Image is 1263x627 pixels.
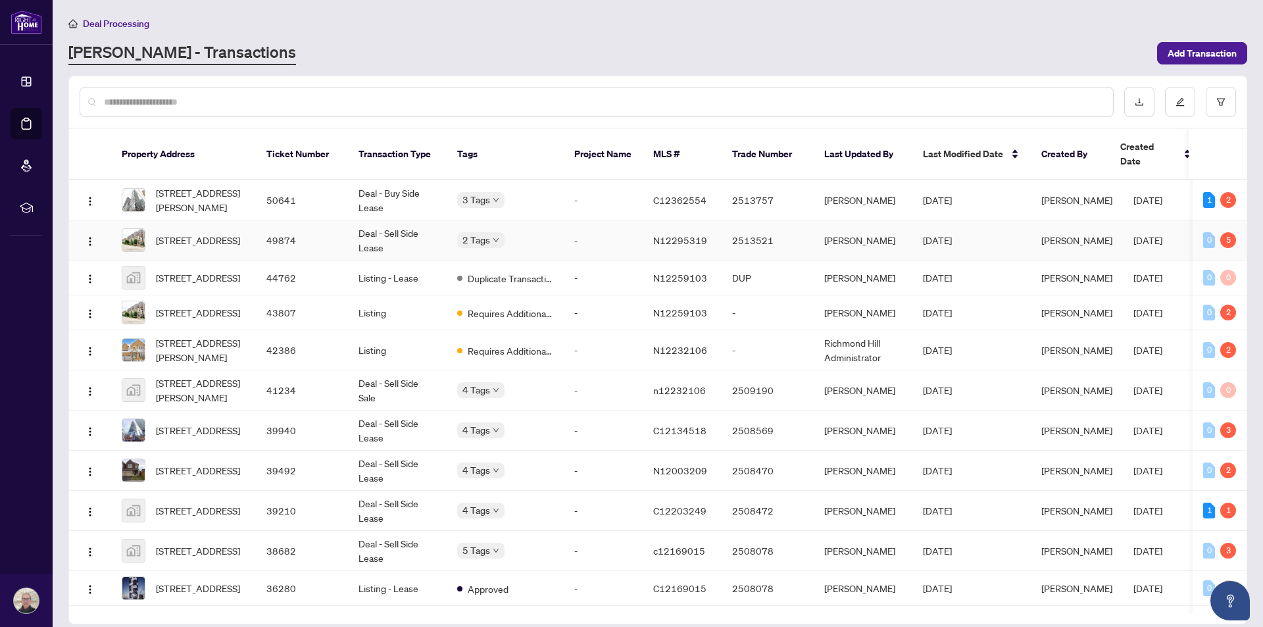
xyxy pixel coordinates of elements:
[1203,232,1215,248] div: 0
[156,336,245,364] span: [STREET_ADDRESS][PERSON_NAME]
[923,582,952,594] span: [DATE]
[468,271,553,286] span: Duplicate Transaction
[1203,192,1215,208] div: 1
[68,19,78,28] span: home
[462,232,490,247] span: 2 Tags
[722,220,814,261] td: 2513521
[348,330,447,370] td: Listing
[80,460,101,481] button: Logo
[80,578,101,599] button: Logo
[653,582,706,594] span: C12169015
[156,463,240,478] span: [STREET_ADDRESS]
[85,346,95,357] img: Logo
[1133,307,1162,318] span: [DATE]
[1220,382,1236,398] div: 0
[85,274,95,284] img: Logo
[1041,194,1112,206] span: [PERSON_NAME]
[468,306,553,320] span: Requires Additional Docs
[348,129,447,180] th: Transaction Type
[85,547,95,557] img: Logo
[653,464,707,476] span: N12003209
[1133,384,1162,396] span: [DATE]
[156,423,240,438] span: [STREET_ADDRESS]
[1203,463,1215,478] div: 0
[122,419,145,441] img: thumbnail-img
[493,387,499,393] span: down
[653,384,706,396] span: n12232106
[1133,344,1162,356] span: [DATE]
[1157,42,1247,64] button: Add Transaction
[11,10,42,34] img: logo
[256,370,348,411] td: 41234
[122,301,145,324] img: thumbnail-img
[156,581,240,595] span: [STREET_ADDRESS]
[1220,192,1236,208] div: 2
[1203,305,1215,320] div: 0
[256,411,348,451] td: 39940
[1133,545,1162,557] span: [DATE]
[923,545,952,557] span: [DATE]
[564,531,643,571] td: -
[493,547,499,554] span: down
[564,295,643,330] td: -
[256,295,348,330] td: 43807
[564,330,643,370] td: -
[122,189,145,211] img: thumbnail-img
[1041,307,1112,318] span: [PERSON_NAME]
[468,343,553,358] span: Requires Additional Docs
[348,261,447,295] td: Listing - Lease
[1133,505,1162,516] span: [DATE]
[1203,422,1215,438] div: 0
[722,411,814,451] td: 2508569
[468,582,508,596] span: Approved
[493,197,499,203] span: down
[1203,270,1215,286] div: 0
[1203,503,1215,518] div: 1
[653,505,706,516] span: C12203249
[156,233,240,247] span: [STREET_ADDRESS]
[923,344,952,356] span: [DATE]
[814,330,912,370] td: Richmond Hill Administrator
[85,386,95,397] img: Logo
[1220,232,1236,248] div: 5
[814,411,912,451] td: [PERSON_NAME]
[462,192,490,207] span: 3 Tags
[722,451,814,491] td: 2508470
[1041,505,1112,516] span: [PERSON_NAME]
[122,339,145,361] img: thumbnail-img
[1168,43,1237,64] span: Add Transaction
[814,370,912,411] td: [PERSON_NAME]
[1133,464,1162,476] span: [DATE]
[1220,422,1236,438] div: 3
[462,422,490,438] span: 4 Tags
[80,230,101,251] button: Logo
[1110,129,1202,180] th: Created Date
[1120,139,1176,168] span: Created Date
[814,531,912,571] td: [PERSON_NAME]
[1135,97,1144,107] span: download
[80,339,101,361] button: Logo
[564,491,643,531] td: -
[1133,194,1162,206] span: [DATE]
[722,491,814,531] td: 2508472
[85,466,95,477] img: Logo
[85,196,95,207] img: Logo
[462,463,490,478] span: 4 Tags
[722,129,814,180] th: Trade Number
[564,411,643,451] td: -
[722,571,814,606] td: 2508078
[1041,234,1112,246] span: [PERSON_NAME]
[156,270,240,285] span: [STREET_ADDRESS]
[80,380,101,401] button: Logo
[1220,503,1236,518] div: 1
[1133,272,1162,284] span: [DATE]
[814,571,912,606] td: [PERSON_NAME]
[1133,582,1162,594] span: [DATE]
[653,234,707,246] span: N12295319
[14,588,39,613] img: Profile Icon
[122,499,145,522] img: thumbnail-img
[564,571,643,606] td: -
[923,234,952,246] span: [DATE]
[462,382,490,397] span: 4 Tags
[722,295,814,330] td: -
